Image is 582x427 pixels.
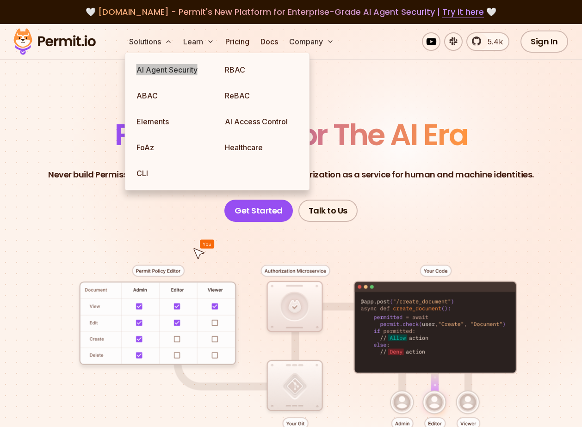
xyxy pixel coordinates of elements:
a: FoAz [129,134,217,160]
button: Company [285,32,338,51]
a: Try it here [442,6,484,18]
span: Permissions for The AI Era [115,114,467,155]
a: Talk to Us [298,200,358,222]
a: ABAC [129,83,217,109]
a: ReBAC [217,83,306,109]
a: Sign In [520,30,568,53]
div: 🤍 🤍 [22,6,560,18]
img: Permit logo [9,26,100,57]
a: Pricing [222,32,253,51]
a: Docs [257,32,282,51]
a: Elements [129,109,217,134]
button: Solutions [125,32,176,51]
span: 5.4k [482,36,503,47]
a: 5.4k [466,32,509,51]
p: Never build Permissions again. Zero-latency fine-grained authorization as a service for human and... [48,168,534,181]
a: Get Started [224,200,293,222]
a: RBAC [217,57,306,83]
a: Healthcare [217,134,306,160]
span: [DOMAIN_NAME] - Permit's New Platform for Enterprise-Grade AI Agent Security | [98,6,484,18]
a: AI Agent Security [129,57,217,83]
a: CLI [129,160,217,186]
button: Learn [180,32,218,51]
a: AI Access Control [217,109,306,134]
